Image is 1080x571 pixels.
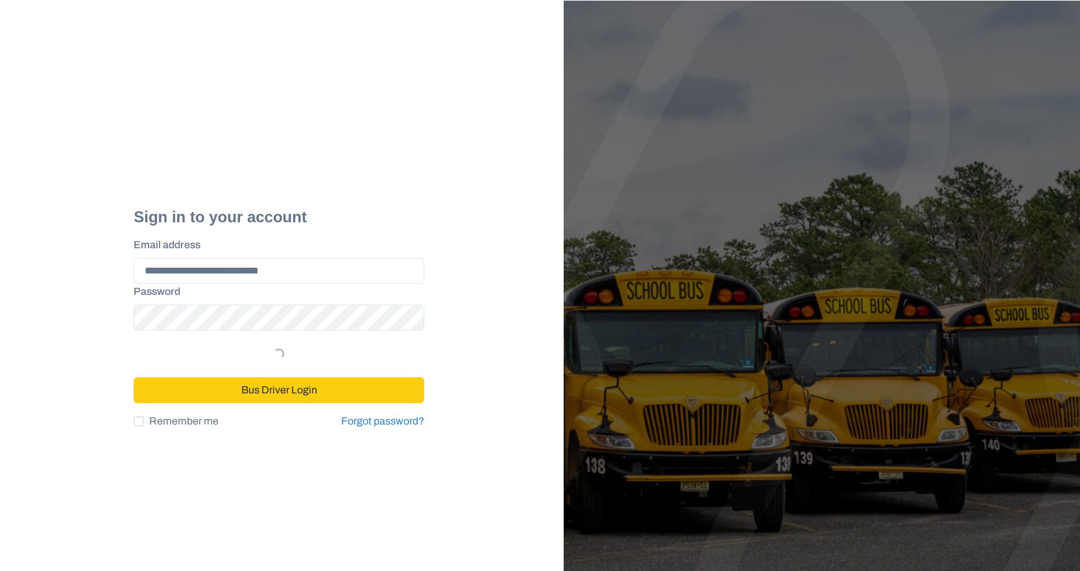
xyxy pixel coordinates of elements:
a: Forgot password? [341,415,424,426]
span: Remember me [149,414,219,429]
label: Email address [134,237,416,253]
a: Forgot password? [341,414,424,429]
button: Bus Driver Login [134,377,424,403]
h2: Sign in to your account [134,208,424,227]
a: Bus Driver Login [134,379,424,390]
label: Password [134,284,416,299]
